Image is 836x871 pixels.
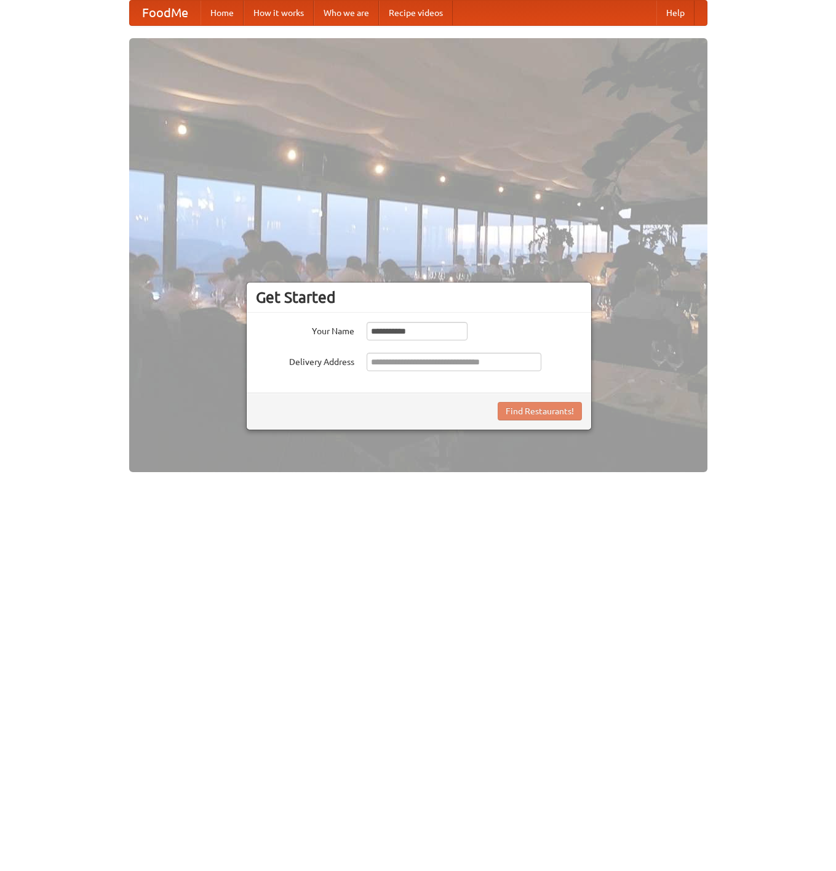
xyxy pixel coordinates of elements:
[201,1,244,25] a: Home
[244,1,314,25] a: How it works
[256,288,582,307] h3: Get Started
[256,322,354,337] label: Your Name
[379,1,453,25] a: Recipe videos
[656,1,695,25] a: Help
[130,1,201,25] a: FoodMe
[314,1,379,25] a: Who we are
[256,353,354,368] label: Delivery Address
[498,402,582,420] button: Find Restaurants!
